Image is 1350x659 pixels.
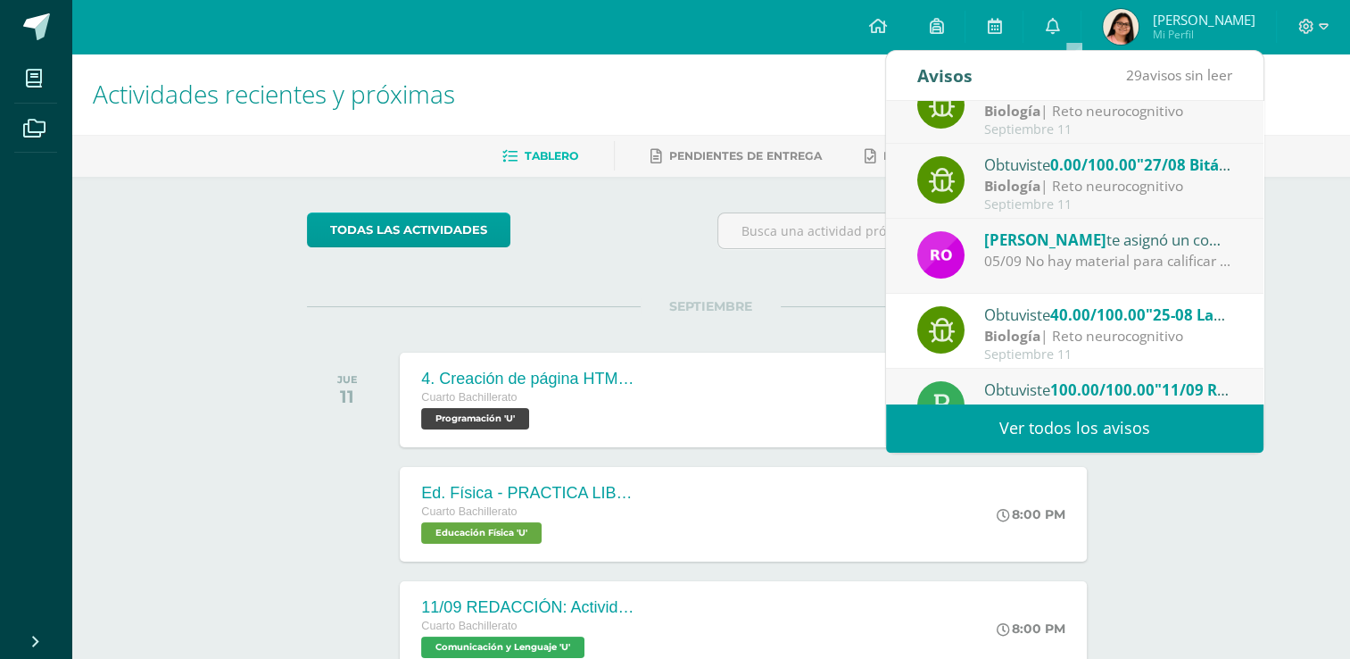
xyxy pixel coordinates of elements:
span: Cuarto Bachillerato [421,505,517,518]
div: te asignó un comentario en '25-08 Laboratorio "Cultivo de bacterias"' para 'Biología' [984,228,1232,251]
img: 08228f36aa425246ac1f75ab91e507c5.png [917,231,965,279]
a: Entregadas [865,142,963,171]
span: Pendientes de entrega [669,149,822,163]
div: | Reto neurocognitivo [984,326,1232,346]
span: avisos sin leer [1126,65,1232,85]
div: Avisos [917,51,973,100]
div: 4. Creación de página HTML - CEEV [421,370,635,388]
span: Tablero [525,149,578,163]
div: Obtuviste en [984,378,1232,401]
a: Pendientes de entrega [650,142,822,171]
div: 05/09 No hay material para calificar 11/09 Segunda revisión Algunas preguntas no fueron contestad... [984,251,1232,271]
span: Educación Física 'U' [421,522,542,544]
strong: Biología [984,176,1040,196]
span: Entregadas [883,149,963,163]
span: 40.00/100.00 [1050,304,1146,325]
div: Septiembre 11 [984,122,1232,138]
div: 8:00 PM [997,621,1065,637]
div: 11/09 REDACCIÓN: Actividad de Guatemala - ACTIVIDAD CERRADA [421,598,635,617]
div: Septiembre 11 [984,347,1232,363]
span: "27/08 Bitácora" [1137,154,1259,175]
span: 100.00/100.00 [1050,380,1155,400]
div: Obtuviste en [984,153,1232,176]
span: Mi Perfil [1152,27,1255,42]
span: Cuarto Bachillerato [421,620,517,632]
a: Ver todos los avisos [886,404,1263,453]
img: 85da2c7de53b6dc5a40f3c6f304e3276.png [1103,9,1139,45]
span: [PERSON_NAME] [1152,11,1255,29]
div: Obtuviste en [984,303,1232,326]
div: | Redacción [984,401,1232,421]
a: Tablero [502,142,578,171]
div: | Reto neurocognitivo [984,176,1232,196]
strong: Comunicación y Lenguaje [984,401,1160,421]
span: Cuarto Bachillerato [421,391,517,404]
span: Actividades recientes y próximas [93,77,455,111]
div: | Reto neurocognitivo [984,101,1232,121]
div: Septiembre 11 [984,197,1232,213]
strong: Biología [984,101,1040,121]
span: Comunicación y Lenguaje 'U' [421,637,584,658]
strong: Biología [984,326,1040,346]
span: SEPTIEMBRE [641,298,781,314]
div: 11 [337,386,358,407]
div: JUE [337,373,358,386]
a: todas las Actividades [307,213,510,247]
span: 0.00/100.00 [1050,154,1137,175]
span: 29 [1126,65,1142,85]
div: 8:00 PM [997,506,1065,522]
span: Programación 'U' [421,408,529,430]
span: [PERSON_NAME] [984,229,1106,250]
input: Busca una actividad próxima aquí... [718,213,1114,248]
div: Ed. Física - PRACTICA LIBRE Voleibol - S4C2 [421,484,635,503]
